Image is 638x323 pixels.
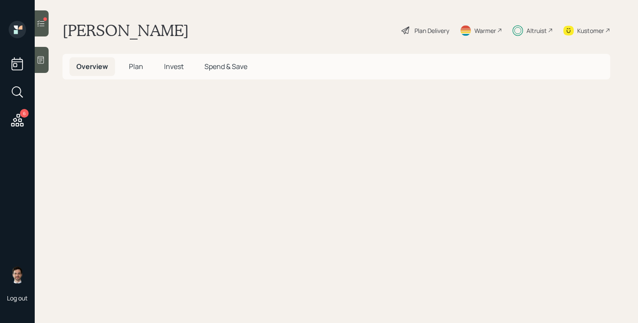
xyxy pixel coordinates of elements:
[204,62,247,71] span: Spend & Save
[20,109,29,118] div: 6
[62,21,189,40] h1: [PERSON_NAME]
[7,294,28,302] div: Log out
[414,26,449,35] div: Plan Delivery
[577,26,604,35] div: Kustomer
[9,266,26,283] img: jonah-coleman-headshot.png
[76,62,108,71] span: Overview
[526,26,547,35] div: Altruist
[474,26,496,35] div: Warmer
[129,62,143,71] span: Plan
[164,62,184,71] span: Invest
